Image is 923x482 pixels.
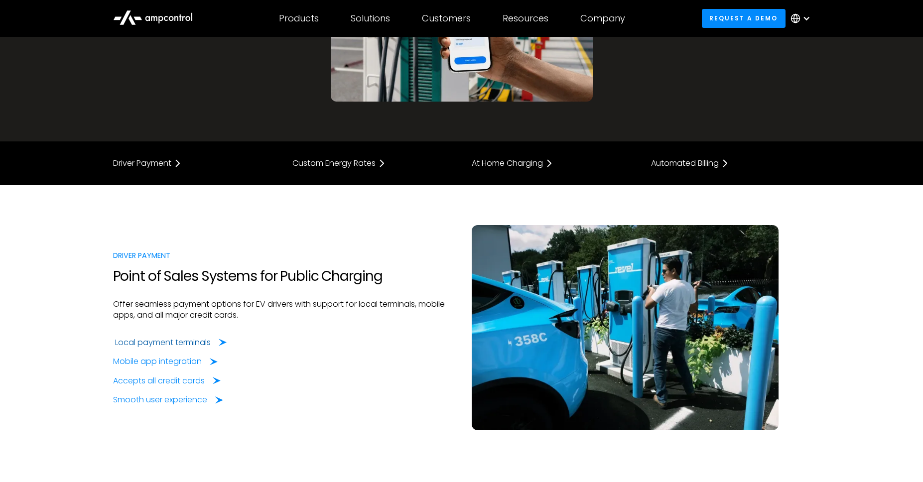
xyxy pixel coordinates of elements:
[422,13,471,24] div: Customers
[113,356,218,367] a: Mobile app integration
[113,394,223,405] a: Smooth user experience
[113,157,272,169] a: Driver Payment
[279,13,319,24] div: Products
[580,13,625,24] div: Company
[113,394,207,405] div: Smooth user experience
[113,375,221,386] a: Accepts all credit cards
[292,159,376,167] div: Custom Energy Rates
[503,13,548,24] div: Resources
[472,159,543,167] div: At Home Charging
[113,356,202,367] div: Mobile app integration
[113,268,452,285] h2: Point of Sales Systems for Public Charging
[113,250,452,261] div: DRIVER PAYMENT
[651,157,810,169] a: Automated Billing
[351,13,390,24] div: Solutions
[115,337,211,348] div: Local payment terminals
[292,157,452,169] a: Custom Energy Rates
[472,157,631,169] a: At Home Charging
[113,299,452,321] p: Offer seamless payment options for EV drivers with support for local terminals, mobile apps, and ...
[651,159,719,167] div: Automated Billing
[113,375,205,386] div: Accepts all credit cards
[113,159,171,167] div: Driver Payment
[702,9,786,27] a: Request a demo
[115,337,227,348] a: Local payment terminals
